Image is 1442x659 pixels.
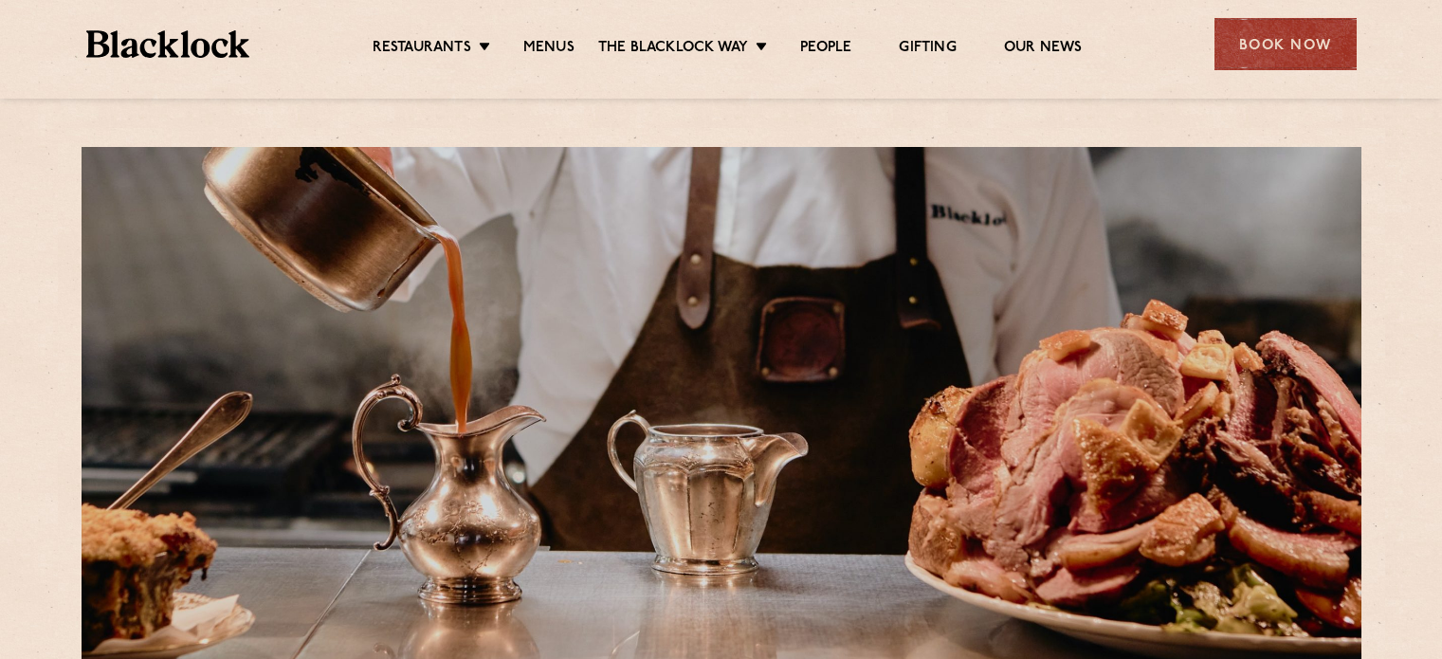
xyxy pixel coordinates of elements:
a: The Blacklock Way [598,39,748,60]
a: People [800,39,851,60]
a: Menus [523,39,575,60]
div: Book Now [1214,18,1357,70]
a: Restaurants [373,39,471,60]
img: BL_Textured_Logo-footer-cropped.svg [86,30,250,58]
a: Our News [1004,39,1083,60]
a: Gifting [899,39,956,60]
